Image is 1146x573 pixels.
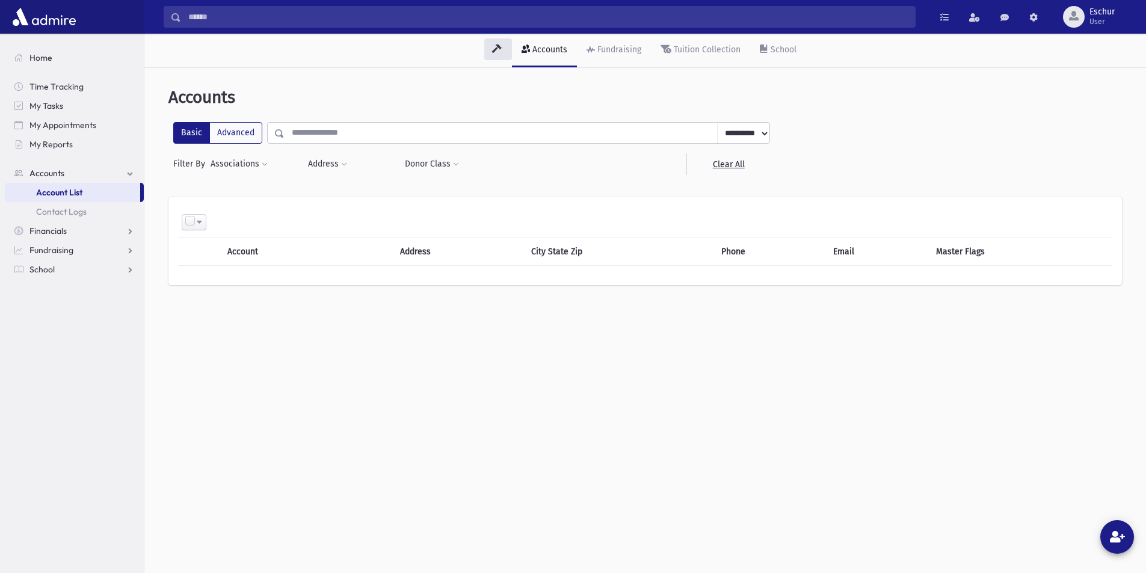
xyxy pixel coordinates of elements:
[10,5,79,29] img: AdmirePro
[530,44,567,55] div: Accounts
[36,187,82,198] span: Account List
[5,77,144,96] a: Time Tracking
[5,135,144,154] a: My Reports
[5,241,144,260] a: Fundraising
[826,237,929,265] th: Email
[168,87,235,107] span: Accounts
[29,168,64,179] span: Accounts
[404,153,460,175] button: Donor Class
[714,237,826,265] th: Phone
[651,34,750,67] a: Tuition Collection
[524,237,714,265] th: City State Zip
[29,100,63,111] span: My Tasks
[5,96,144,115] a: My Tasks
[307,153,348,175] button: Address
[210,153,268,175] button: Associations
[5,48,144,67] a: Home
[750,34,806,67] a: School
[929,237,1112,265] th: Master Flags
[29,225,67,236] span: Financials
[5,260,144,279] a: School
[5,164,144,183] a: Accounts
[768,44,796,55] div: School
[595,44,641,55] div: Fundraising
[577,34,651,67] a: Fundraising
[393,237,524,265] th: Address
[173,158,210,170] span: Filter By
[173,122,262,144] div: FilterModes
[209,122,262,144] label: Advanced
[5,115,144,135] a: My Appointments
[1089,17,1115,26] span: User
[1089,7,1115,17] span: Eschur
[29,139,73,150] span: My Reports
[29,52,52,63] span: Home
[29,264,55,275] span: School
[5,202,144,221] a: Contact Logs
[173,122,210,144] label: Basic
[5,183,140,202] a: Account List
[29,245,73,256] span: Fundraising
[29,81,84,92] span: Time Tracking
[220,237,351,265] th: Account
[686,153,770,175] a: Clear All
[36,206,87,217] span: Contact Logs
[29,120,96,130] span: My Appointments
[512,34,577,67] a: Accounts
[181,6,915,28] input: Search
[5,221,144,241] a: Financials
[671,44,741,55] div: Tuition Collection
